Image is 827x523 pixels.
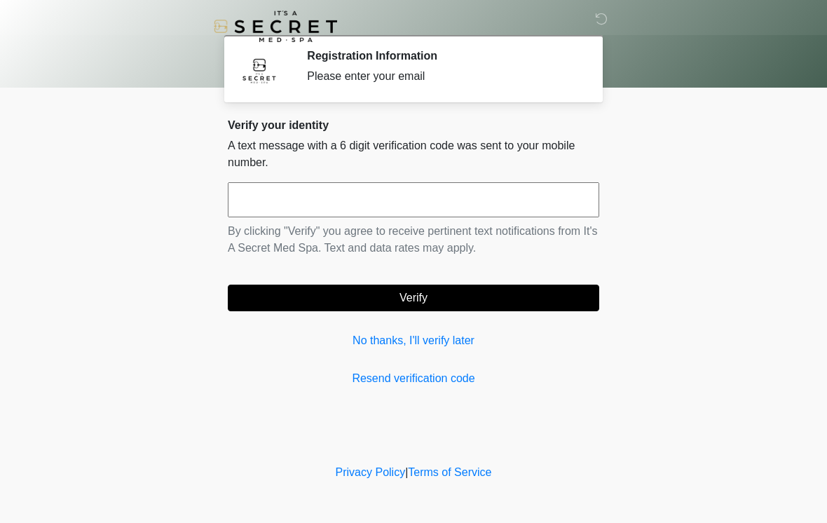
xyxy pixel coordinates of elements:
a: Privacy Policy [336,466,406,478]
img: Agent Avatar [238,49,280,91]
a: | [405,466,408,478]
a: Resend verification code [228,370,599,387]
p: A text message with a 6 digit verification code was sent to your mobile number. [228,137,599,171]
a: No thanks, I'll verify later [228,332,599,349]
div: Please enter your email [307,68,578,85]
button: Verify [228,285,599,311]
p: By clicking "Verify" you agree to receive pertinent text notifications from It's A Secret Med Spa... [228,223,599,257]
h2: Verify your identity [228,118,599,132]
a: Terms of Service [408,466,491,478]
h2: Registration Information [307,49,578,62]
img: It's A Secret Med Spa Logo [214,11,337,42]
